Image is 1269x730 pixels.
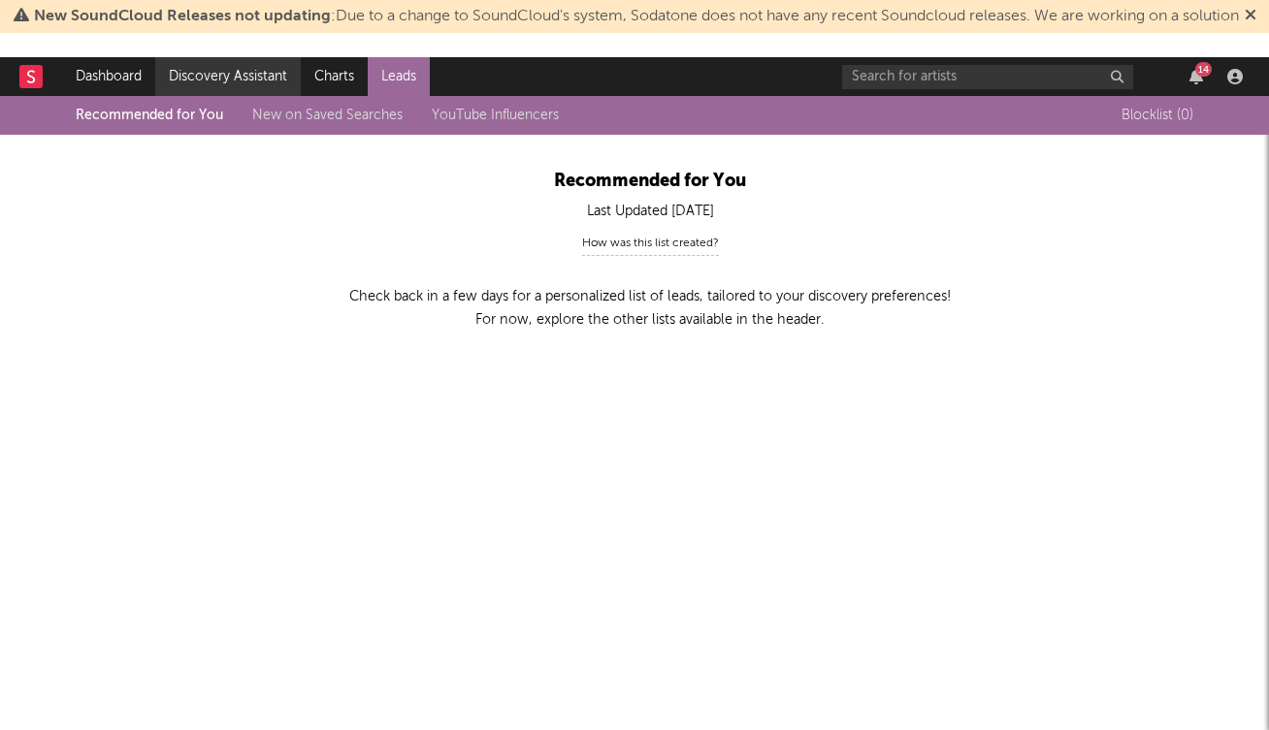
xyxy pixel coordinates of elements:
span: Blocklist [1122,109,1193,122]
a: Leads [368,57,430,96]
a: New on Saved Searches [252,109,403,122]
button: 14 [1189,69,1203,84]
input: Search for artists [842,65,1133,89]
span: ( 0 ) [1177,104,1193,127]
span: : Due to a change to SoundCloud's system, Sodatone does not have any recent Soundcloud releases. ... [34,9,1239,24]
div: 14 [1195,62,1212,77]
div: How was this list created? [582,232,719,256]
a: Dashboard [62,57,155,96]
span: Dismiss [1245,9,1256,24]
span: New SoundCloud Releases not updating [34,9,331,24]
a: Charts [301,57,368,96]
span: Recommended for You [554,173,746,190]
a: Discovery Assistant [155,57,301,96]
p: Check back in a few days for a personalized list of leads, tailored to your discovery preferences... [244,285,1056,332]
a: YouTube Influencers [432,109,559,122]
div: Last Updated [DATE] [116,200,1184,223]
